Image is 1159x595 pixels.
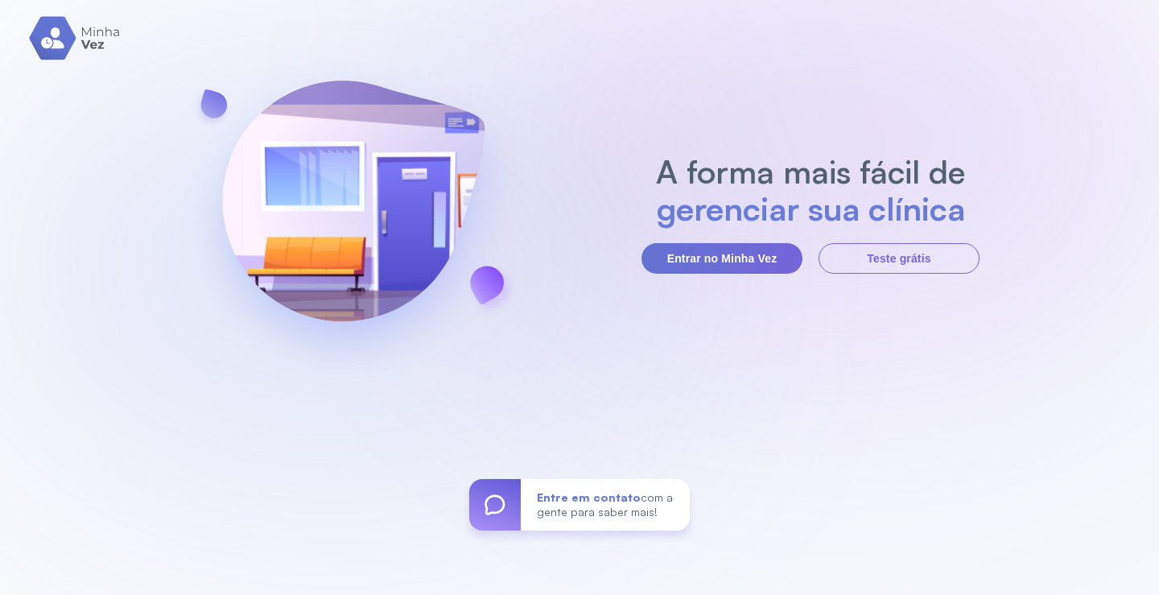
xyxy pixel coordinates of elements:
[648,190,974,227] h2: gerenciar sua clínica
[648,153,974,190] h2: A forma mais fácil de
[469,479,690,531] a: Entre em contatocom a gente para saber mais!
[521,479,690,531] div: com a gente para saber mais!
[179,38,527,388] img: banner-login.svg
[537,490,641,504] span: Entre em contato
[29,16,122,60] img: logo.svg
[819,243,980,274] button: Teste grátis
[641,243,802,274] button: Entrar no Minha Vez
